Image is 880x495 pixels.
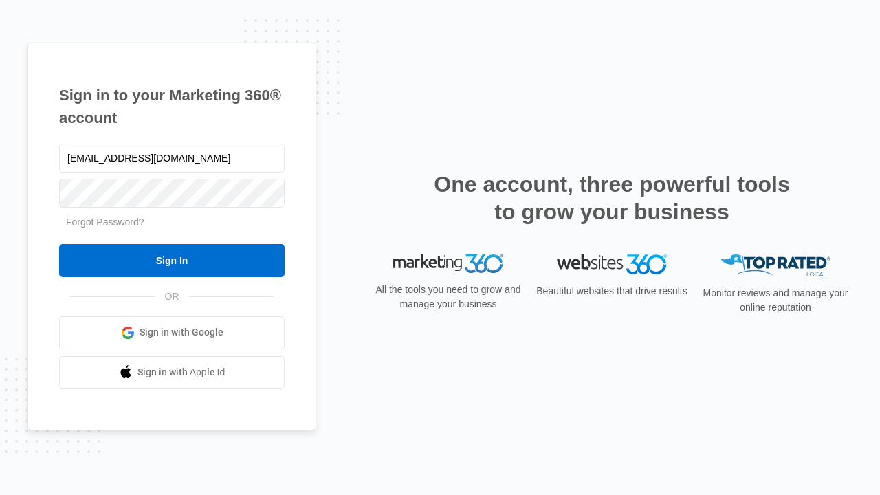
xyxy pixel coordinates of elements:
[371,283,525,311] p: All the tools you need to grow and manage your business
[59,356,285,389] a: Sign in with Apple Id
[155,289,189,304] span: OR
[59,316,285,349] a: Sign in with Google
[535,284,689,298] p: Beautiful websites that drive results
[59,244,285,277] input: Sign In
[393,254,503,274] img: Marketing 360
[430,170,794,225] h2: One account, three powerful tools to grow your business
[720,254,830,277] img: Top Rated Local
[59,144,285,173] input: Email
[140,325,223,340] span: Sign in with Google
[66,217,144,228] a: Forgot Password?
[698,286,852,315] p: Monitor reviews and manage your online reputation
[557,254,667,274] img: Websites 360
[59,84,285,129] h1: Sign in to your Marketing 360® account
[137,365,225,379] span: Sign in with Apple Id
